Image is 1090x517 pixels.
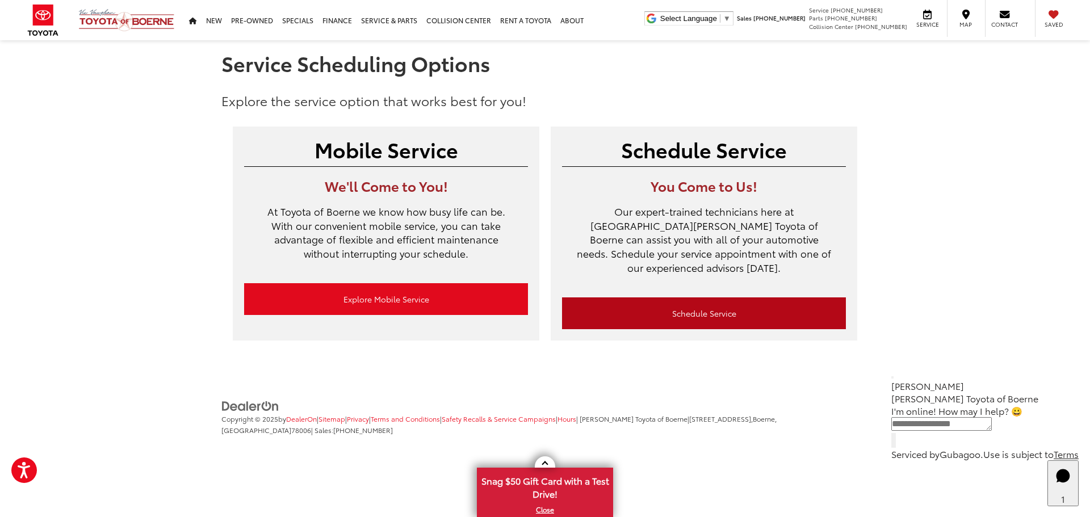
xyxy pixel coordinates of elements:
[318,414,345,423] a: Sitemap
[244,178,528,193] h3: We'll Come to You!
[244,138,528,161] h2: Mobile Service
[478,469,612,503] span: Snag $50 Gift Card with a Test Drive!
[831,6,883,14] span: [PHONE_NUMBER]
[347,414,369,423] a: Privacy
[278,414,317,423] span: by
[442,414,556,423] a: Safety Recalls & Service Campaigns, Opens in a new tab
[221,400,279,413] img: DealerOn
[562,204,846,286] p: Our expert-trained technicians here at [GEOGRAPHIC_DATA][PERSON_NAME] Toyota of Boerne can assist...
[809,14,823,22] span: Parts
[221,414,278,423] span: Copyright © 2025
[311,425,393,435] span: | Sales:
[221,52,869,74] h1: Service Scheduling Options
[915,20,940,28] span: Service
[953,20,978,28] span: Map
[369,414,440,423] span: |
[737,14,752,22] span: Sales
[689,414,753,423] span: [STREET_ADDRESS],
[809,6,829,14] span: Service
[78,9,175,32] img: Vic Vaughan Toyota of Boerne
[753,414,777,423] span: Boerne,
[221,91,869,110] p: Explore the service option that works best for you!
[753,14,806,22] span: [PHONE_NUMBER]
[317,414,345,423] span: |
[345,414,369,423] span: |
[562,178,846,193] h3: You Come to Us!
[291,425,311,435] span: 78006
[562,297,846,329] a: Schedule Service
[825,14,877,22] span: [PHONE_NUMBER]
[557,414,576,423] a: Hours
[333,425,393,435] span: [PHONE_NUMBER]
[562,138,846,161] h2: Schedule Service
[991,20,1018,28] span: Contact
[660,14,731,23] a: Select Language​
[556,414,576,423] span: |
[1041,20,1066,28] span: Saved
[440,414,556,423] span: |
[723,14,731,23] span: ▼
[221,400,279,411] a: DealerOn
[244,283,528,315] a: Explore Mobile Service
[244,204,528,272] p: At Toyota of Boerne we know how busy life can be. With our convenient mobile service, you can tak...
[286,414,317,423] a: DealerOn Home Page
[809,22,853,31] span: Collision Center
[371,414,440,423] a: Terms and Conditions
[576,414,687,423] span: | [PERSON_NAME] Toyota of Boerne
[855,22,907,31] span: [PHONE_NUMBER]
[221,425,291,435] span: [GEOGRAPHIC_DATA]
[720,14,720,23] span: ​
[660,14,717,23] span: Select Language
